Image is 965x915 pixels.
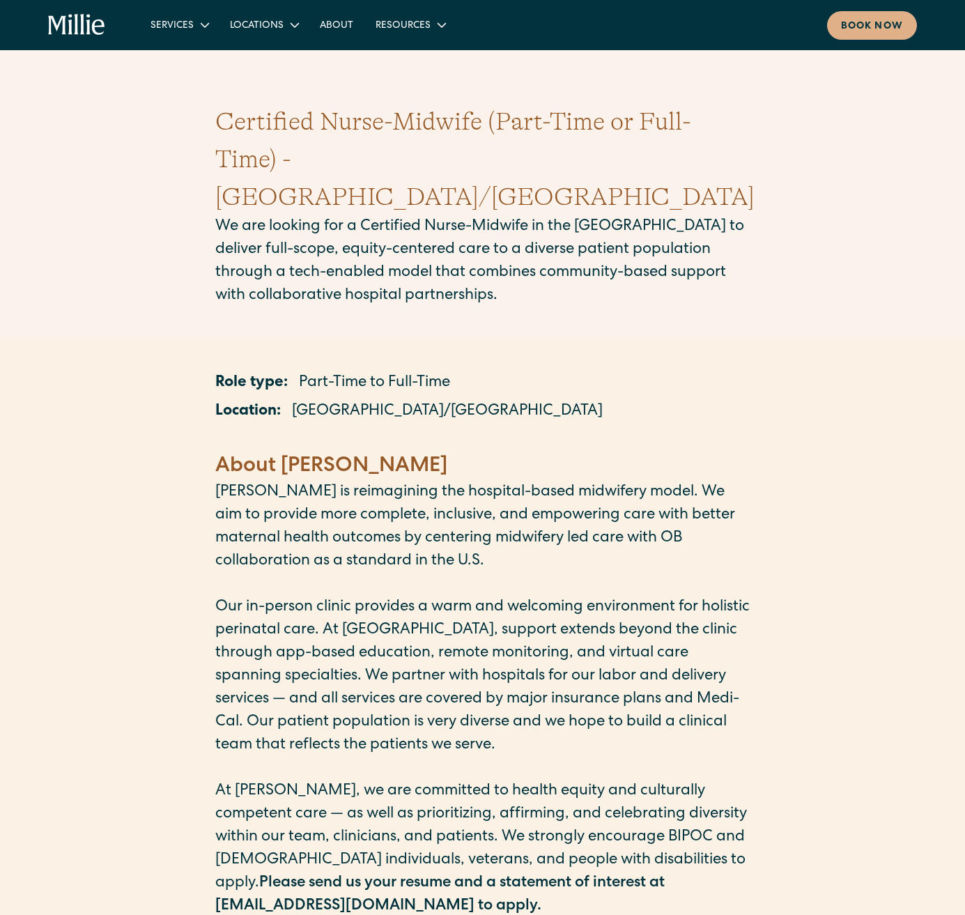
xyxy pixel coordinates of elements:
[299,372,450,395] p: Part-Time to Full-Time
[827,11,917,40] a: Book now
[215,597,750,758] p: Our in-person clinic provides a warm and welcoming environment for holistic perinatal care. At [G...
[376,19,431,33] div: Resources
[215,758,750,781] p: ‍
[215,372,288,395] p: Role type:
[215,876,665,914] strong: Please send us your resume and a statement of interest at [EMAIL_ADDRESS][DOMAIN_NAME] to apply.
[150,19,194,33] div: Services
[215,216,750,308] p: We are looking for a Certified Nurse-Midwife in the [GEOGRAPHIC_DATA] to deliver full-scope, equi...
[48,14,105,36] a: home
[215,103,750,216] h1: Certified Nurse-Midwife (Part-Time or Full-Time) - [GEOGRAPHIC_DATA]/[GEOGRAPHIC_DATA]
[215,456,447,477] strong: About [PERSON_NAME]
[309,13,364,36] a: About
[215,574,750,597] p: ‍
[841,20,903,34] div: Book now
[215,429,750,452] p: ‍
[219,13,309,36] div: Locations
[364,13,456,36] div: Resources
[139,13,219,36] div: Services
[215,482,750,574] p: [PERSON_NAME] is reimagining the hospital-based midwifery model. We aim to provide more complete,...
[292,401,603,424] p: [GEOGRAPHIC_DATA]/[GEOGRAPHIC_DATA]
[215,401,281,424] p: Location:
[230,19,284,33] div: Locations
